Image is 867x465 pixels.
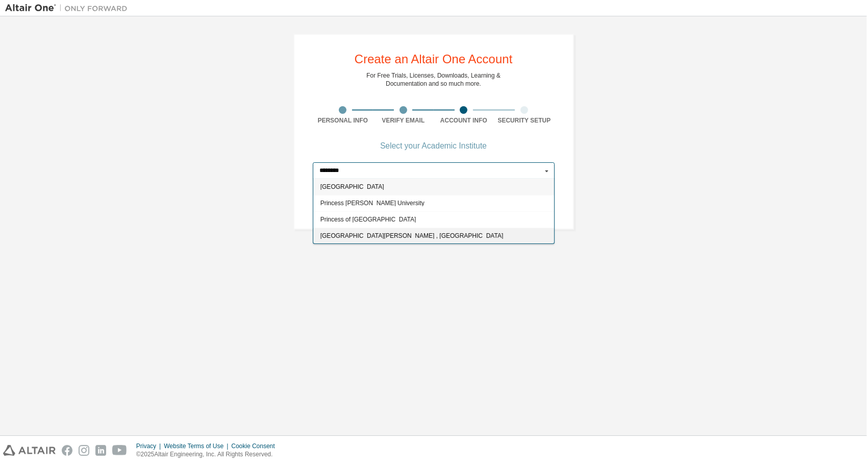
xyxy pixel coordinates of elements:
[494,116,555,125] div: Security Setup
[231,442,281,450] div: Cookie Consent
[136,450,281,459] p: © 2025 Altair Engineering, Inc. All Rights Reserved.
[373,116,434,125] div: Verify Email
[164,442,231,450] div: Website Terms of Use
[62,445,72,456] img: facebook.svg
[355,53,513,65] div: Create an Altair One Account
[366,71,501,88] div: For Free Trials, Licenses, Downloads, Learning & Documentation and so much more.
[136,442,164,450] div: Privacy
[313,116,374,125] div: Personal Info
[3,445,56,456] img: altair_logo.svg
[79,445,89,456] img: instagram.svg
[95,445,106,456] img: linkedin.svg
[320,184,547,190] span: [GEOGRAPHIC_DATA]
[380,143,487,149] div: Select your Academic Institute
[112,445,127,456] img: youtube.svg
[320,233,547,239] span: [GEOGRAPHIC_DATA][PERSON_NAME] , [GEOGRAPHIC_DATA]
[434,116,494,125] div: Account Info
[5,3,133,13] img: Altair One
[320,200,547,206] span: Princess [PERSON_NAME] University
[320,216,547,223] span: Princess of [GEOGRAPHIC_DATA]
